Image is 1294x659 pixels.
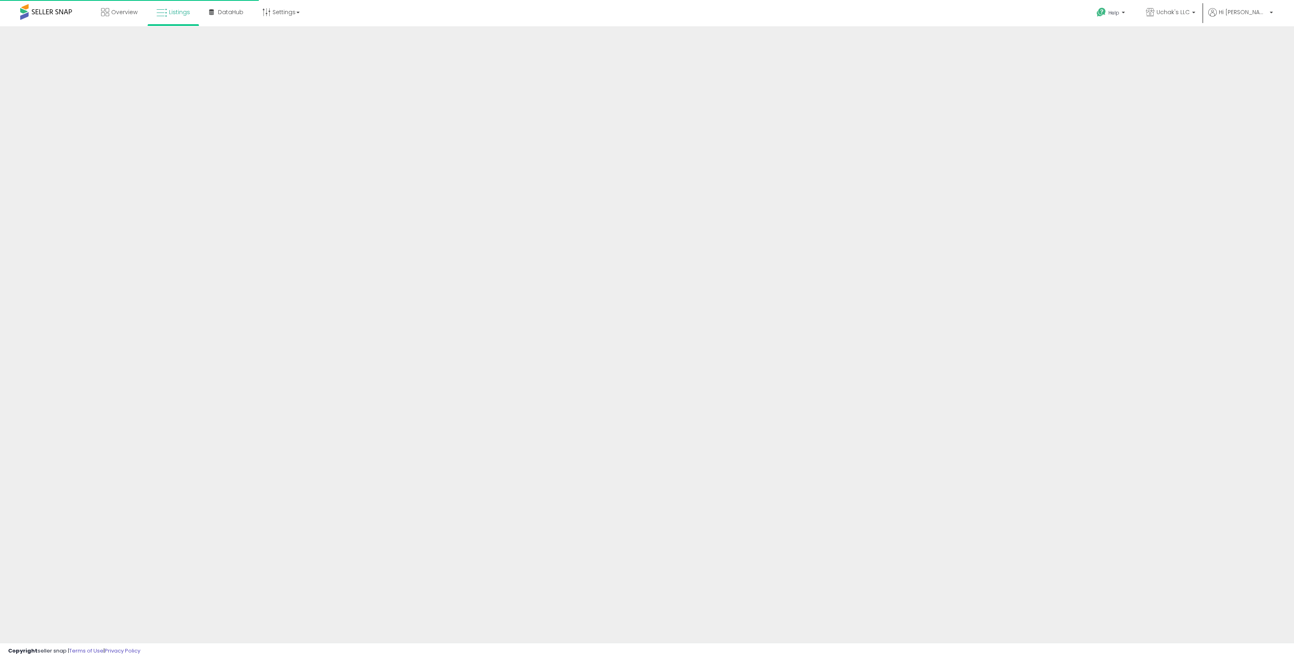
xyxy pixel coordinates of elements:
span: Help [1108,9,1119,16]
a: Hi [PERSON_NAME] [1208,8,1273,26]
span: Overview [111,8,137,16]
span: DataHub [218,8,243,16]
span: Listings [169,8,190,16]
span: Uchak's LLC [1157,8,1190,16]
span: Hi [PERSON_NAME] [1219,8,1267,16]
a: Help [1090,1,1133,26]
i: Get Help [1096,7,1106,17]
